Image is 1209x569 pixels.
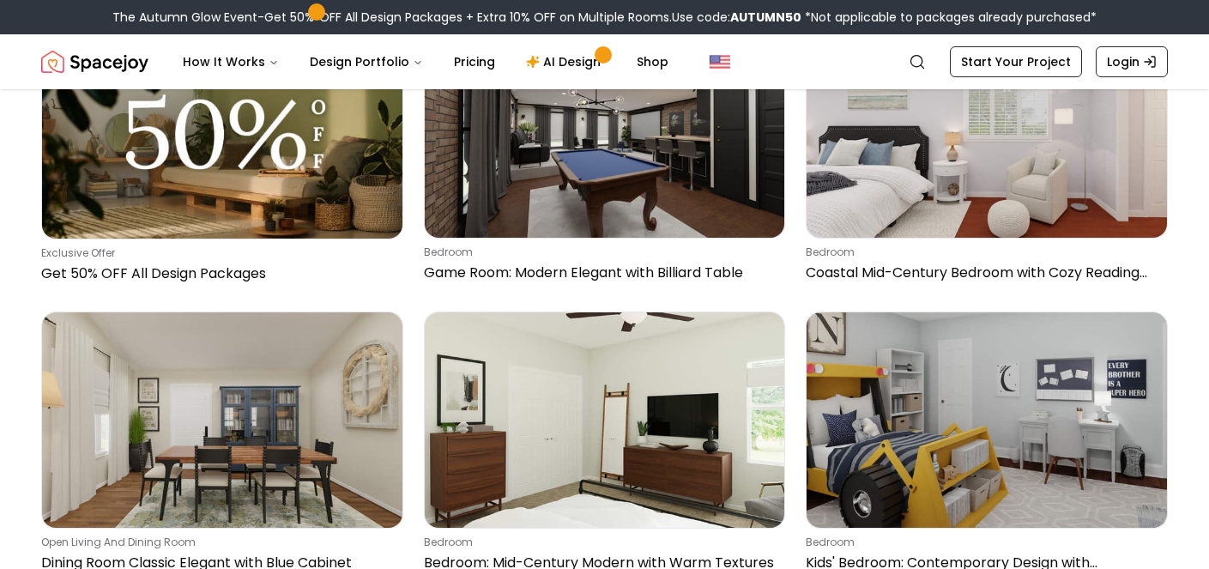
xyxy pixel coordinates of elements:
span: Use code: [672,9,801,26]
a: Pricing [440,45,509,79]
a: Spacejoy [41,45,148,79]
img: United States [710,51,730,72]
span: *Not applicable to packages already purchased* [801,9,1097,26]
b: AUTUMN50 [730,9,801,26]
a: Shop [623,45,682,79]
p: bedroom [424,536,779,549]
img: Game Room: Modern Elegant with Billiard Table [425,21,785,238]
p: Get 50% OFF All Design Packages [41,263,396,284]
img: Bedroom: Mid-Century Modern with Warm Textures [425,312,785,529]
img: Get 50% OFF All Design Packages [42,21,402,239]
img: Spacejoy Logo [41,45,148,79]
p: Coastal Mid-Century Bedroom with Cozy Reading Nook [806,263,1161,283]
a: AI Design [512,45,620,79]
a: Start Your Project [950,46,1082,77]
a: Game Room: Modern Elegant with Billiard TablebedroomGame Room: Modern Elegant with Billiard Table [424,21,786,291]
nav: Main [169,45,682,79]
a: Coastal Mid-Century Bedroom with Cozy Reading NookbedroomCoastal Mid-Century Bedroom with Cozy Re... [806,21,1168,291]
p: bedroom [806,245,1161,259]
img: Coastal Mid-Century Bedroom with Cozy Reading Nook [807,21,1167,238]
p: bedroom [424,245,779,259]
button: Design Portfolio [296,45,437,79]
div: The Autumn Glow Event-Get 50% OFF All Design Packages + Extra 10% OFF on Multiple Rooms. [112,9,1097,26]
img: Kids' Bedroom: Contemporary Design with Construction Bed [807,312,1167,529]
a: Get 50% OFF All Design PackagesExclusive OfferGet 50% OFF All Design Packages [41,21,403,291]
p: Exclusive Offer [41,246,396,260]
button: How It Works [169,45,293,79]
p: open living and dining room [41,536,396,549]
nav: Global [41,34,1168,89]
img: Dining Room Classic Elegant with Blue Cabinet [42,312,402,529]
p: bedroom [806,536,1161,549]
a: Login [1096,46,1168,77]
p: Game Room: Modern Elegant with Billiard Table [424,263,779,283]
